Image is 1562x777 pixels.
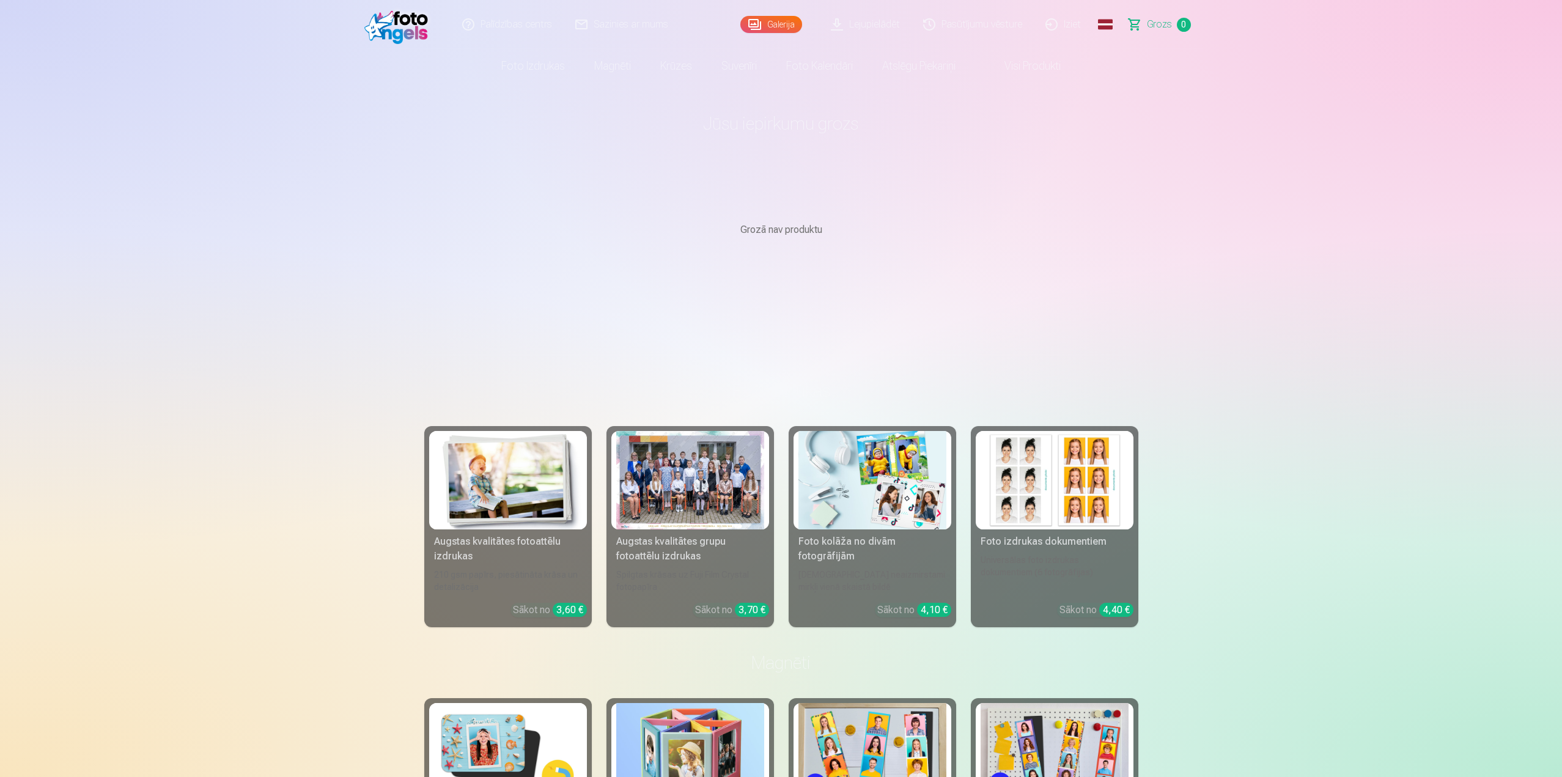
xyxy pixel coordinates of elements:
[740,16,802,33] a: Galerija
[877,603,951,617] div: Sākot no
[424,426,592,627] a: Augstas kvalitātes fotoattēlu izdrukasAugstas kvalitātes fotoattēlu izdrukas210 gsm papīrs, piesā...
[434,431,582,529] img: Augstas kvalitātes fotoattēlu izdrukas
[1147,17,1172,32] span: Grozs
[424,223,1138,237] p: Grozā nav produktu
[1059,603,1133,617] div: Sākot no
[798,431,946,529] img: Foto kolāža no divām fotogrāfijām
[868,49,970,83] a: Atslēgu piekariņi
[553,603,587,617] div: 3,60 €
[1099,603,1133,617] div: 4,40 €
[434,652,1129,674] h3: Magnēti
[970,49,1075,83] a: Visi produkti
[364,5,435,44] img: /fa3
[424,112,1138,134] h1: Jūsu iepirkumu grozs
[580,49,646,83] a: Magnēti
[707,49,772,83] a: Suvenīri
[695,603,769,617] div: Sākot no
[1177,18,1191,32] span: 0
[794,569,951,593] div: [DEMOGRAPHIC_DATA] neaizmirstami mirkļi vienā skaistā bildē
[646,49,707,83] a: Krūzes
[971,426,1138,627] a: Foto izdrukas dokumentiemFoto izdrukas dokumentiemUniversālas foto izdrukas dokumentiem (6 fotogr...
[917,603,951,617] div: 4,10 €
[611,534,769,564] div: Augstas kvalitātes grupu fotoattēlu izdrukas
[976,554,1133,593] div: Universālas foto izdrukas dokumentiem (6 fotogrāfijas)
[513,603,587,617] div: Sākot no
[789,426,956,627] a: Foto kolāža no divām fotogrāfijāmFoto kolāža no divām fotogrāfijām[DEMOGRAPHIC_DATA] neaizmirstam...
[735,603,769,617] div: 3,70 €
[429,534,587,564] div: Augstas kvalitātes fotoattēlu izdrukas
[976,534,1133,549] div: Foto izdrukas dokumentiem
[434,380,1129,402] h3: Foto izdrukas
[611,569,769,593] div: Spilgtas krāsas uz Fuji Film Crystal fotopapīra
[772,49,868,83] a: Foto kalendāri
[487,49,580,83] a: Foto izdrukas
[981,431,1129,529] img: Foto izdrukas dokumentiem
[606,426,774,627] a: Augstas kvalitātes grupu fotoattēlu izdrukasSpilgtas krāsas uz Fuji Film Crystal fotopapīraSākot ...
[429,569,587,593] div: 210 gsm papīrs, piesātināta krāsa un detalizācija
[794,534,951,564] div: Foto kolāža no divām fotogrāfijām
